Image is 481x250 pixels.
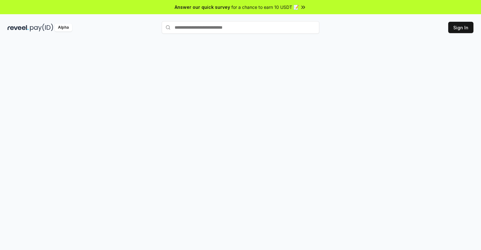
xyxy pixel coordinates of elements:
[30,24,53,32] img: pay_id
[8,24,29,32] img: reveel_dark
[175,4,230,10] span: Answer our quick survey
[55,24,72,32] div: Alpha
[231,4,299,10] span: for a chance to earn 10 USDT 📝
[448,22,473,33] button: Sign In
